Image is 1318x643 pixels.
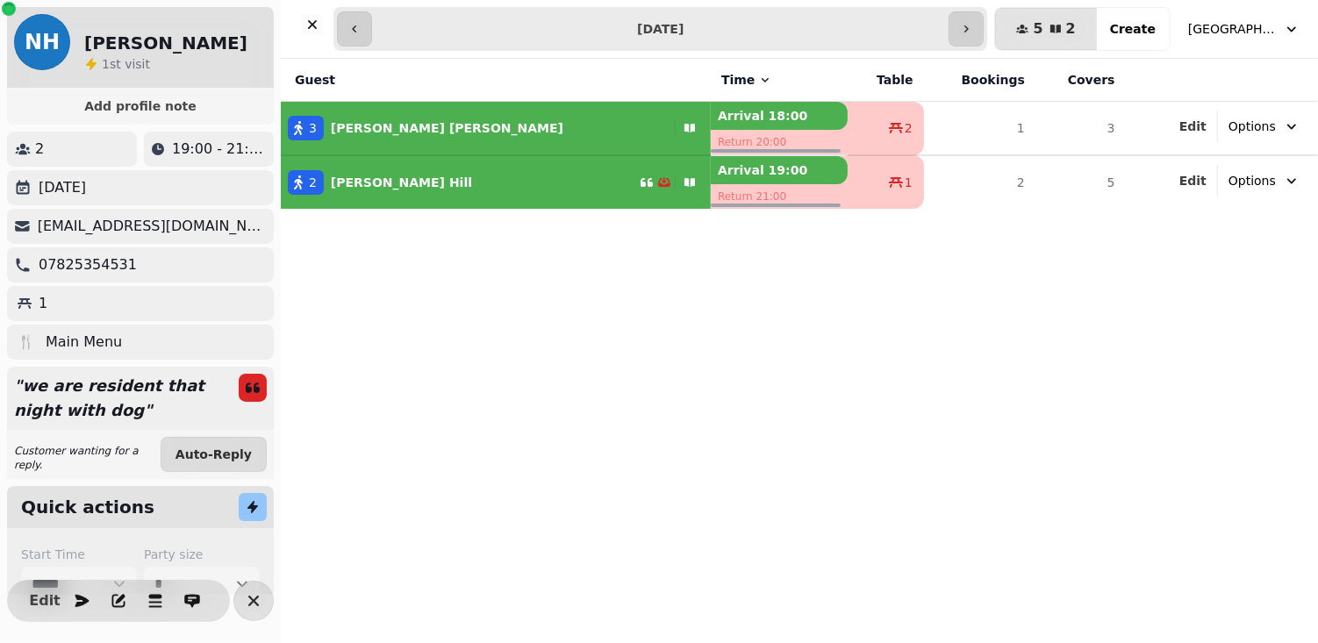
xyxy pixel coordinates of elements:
[21,546,137,563] label: Start Time
[848,59,924,102] th: Table
[1179,118,1207,135] button: Edit
[721,71,772,89] button: Time
[711,184,848,209] p: Return 21:00
[1179,120,1207,132] span: Edit
[1035,59,1126,102] th: Covers
[27,583,62,618] button: Edit
[711,156,848,184] p: Arrival 19:00
[1218,111,1311,142] button: Options
[110,57,125,71] span: st
[1035,155,1126,209] td: 5
[309,119,317,137] span: 3
[281,107,711,149] button: 3[PERSON_NAME] [PERSON_NAME]
[995,8,1096,50] button: 52
[711,102,848,130] p: Arrival 18:00
[1178,13,1311,45] button: [GEOGRAPHIC_DATA]
[28,100,253,112] span: Add profile note
[1033,22,1042,36] span: 5
[281,59,711,102] th: Guest
[14,444,161,472] p: Customer wanting for a reply.
[711,130,848,154] p: Return 20:00
[924,59,1035,102] th: Bookings
[144,546,260,563] label: Party size
[905,119,913,137] span: 2
[1188,20,1276,38] span: [GEOGRAPHIC_DATA]
[161,437,267,472] button: Auto-Reply
[1179,172,1207,189] button: Edit
[39,177,86,198] p: [DATE]
[102,55,150,73] p: visit
[102,57,110,71] span: 1
[39,254,137,275] p: 07825354531
[21,495,154,519] h2: Quick actions
[309,174,317,191] span: 2
[175,448,252,461] span: Auto-Reply
[38,216,267,237] p: [EMAIL_ADDRESS][DOMAIN_NAME]
[172,139,267,160] p: 19:00 - 21:00
[331,174,472,191] p: [PERSON_NAME] Hill
[14,95,267,118] button: Add profile note
[924,155,1035,209] td: 2
[39,293,47,314] p: 1
[1035,102,1126,156] td: 3
[1218,165,1311,196] button: Options
[331,119,563,137] p: [PERSON_NAME] [PERSON_NAME]
[281,161,711,204] button: 2[PERSON_NAME] Hill
[7,367,225,430] p: " we are resident that night with dog "
[84,31,247,55] h2: [PERSON_NAME]
[34,594,55,608] span: Edit
[721,71,755,89] span: Time
[924,102,1035,156] td: 1
[18,332,35,353] p: 🍴
[1110,23,1156,35] span: Create
[1066,22,1076,36] span: 2
[1228,172,1276,189] span: Options
[1096,8,1170,50] button: Create
[35,139,44,160] p: 2
[1179,175,1207,187] span: Edit
[25,32,60,53] span: NH
[1228,118,1276,135] span: Options
[46,332,122,353] p: Main Menu
[905,174,913,191] span: 1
